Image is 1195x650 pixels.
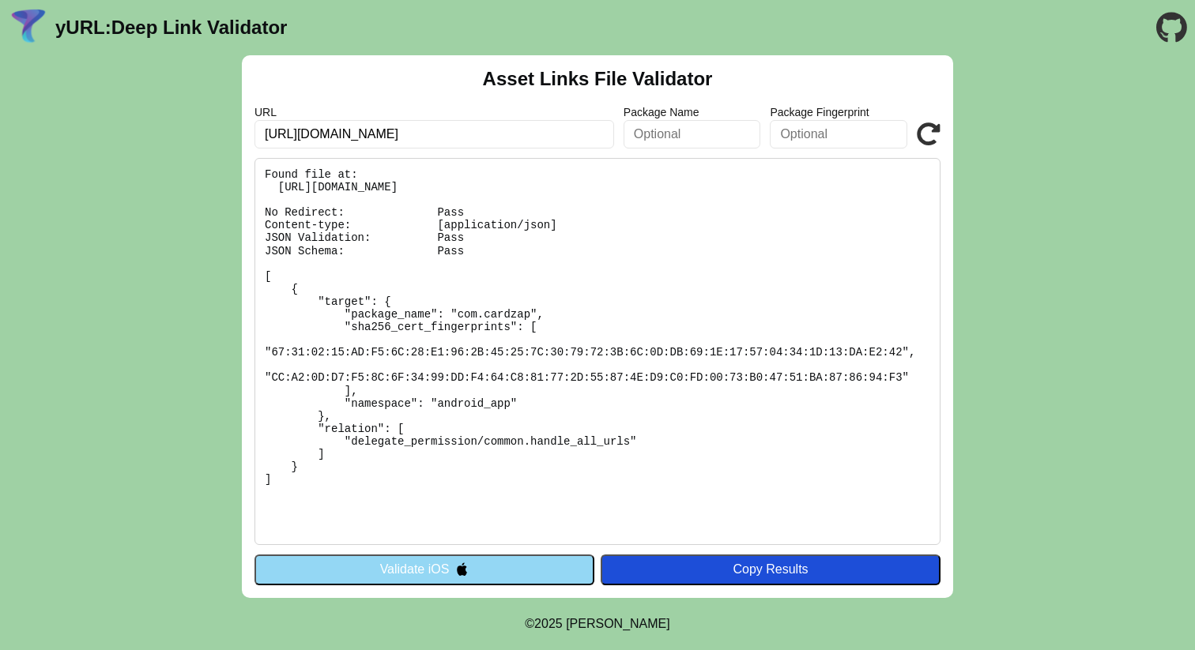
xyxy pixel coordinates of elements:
[455,562,469,576] img: appleIcon.svg
[483,68,713,90] h2: Asset Links File Validator
[254,158,941,545] pre: Found file at: [URL][DOMAIN_NAME] No Redirect: Pass Content-type: [application/json] JSON Validat...
[770,120,907,148] input: Optional
[254,554,594,584] button: Validate iOS
[525,598,669,650] footer: ©
[601,554,941,584] button: Copy Results
[8,7,49,48] img: yURL Logo
[254,106,614,118] label: URL
[55,17,287,39] a: yURL:Deep Link Validator
[624,120,761,148] input: Optional
[566,617,670,630] a: Michael Ibragimchayev's Personal Site
[624,106,761,118] label: Package Name
[534,617,563,630] span: 2025
[609,562,933,577] div: Copy Results
[770,106,907,118] label: Package Fingerprint
[254,120,614,148] input: Required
